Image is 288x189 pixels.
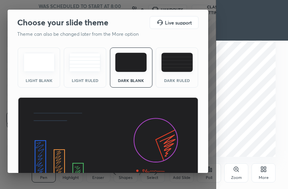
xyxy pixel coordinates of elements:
img: darkTheme.f0cc69e5.svg [115,53,147,72]
h5: Live support [165,20,192,25]
img: lightTheme.e5ed3b09.svg [23,53,55,72]
div: Dark Ruled [161,78,193,82]
h2: Choose your slide theme [17,17,108,28]
img: lightRuledTheme.5fabf969.svg [69,53,101,72]
div: Dark Blank [115,78,147,82]
div: Light Blank [23,78,55,82]
p: Theme can also be changed later from the More option [17,31,147,38]
div: Zoom [231,176,242,180]
div: Light Ruled [69,78,101,82]
img: darkRuledTheme.de295e13.svg [161,53,193,72]
div: More [259,176,269,180]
